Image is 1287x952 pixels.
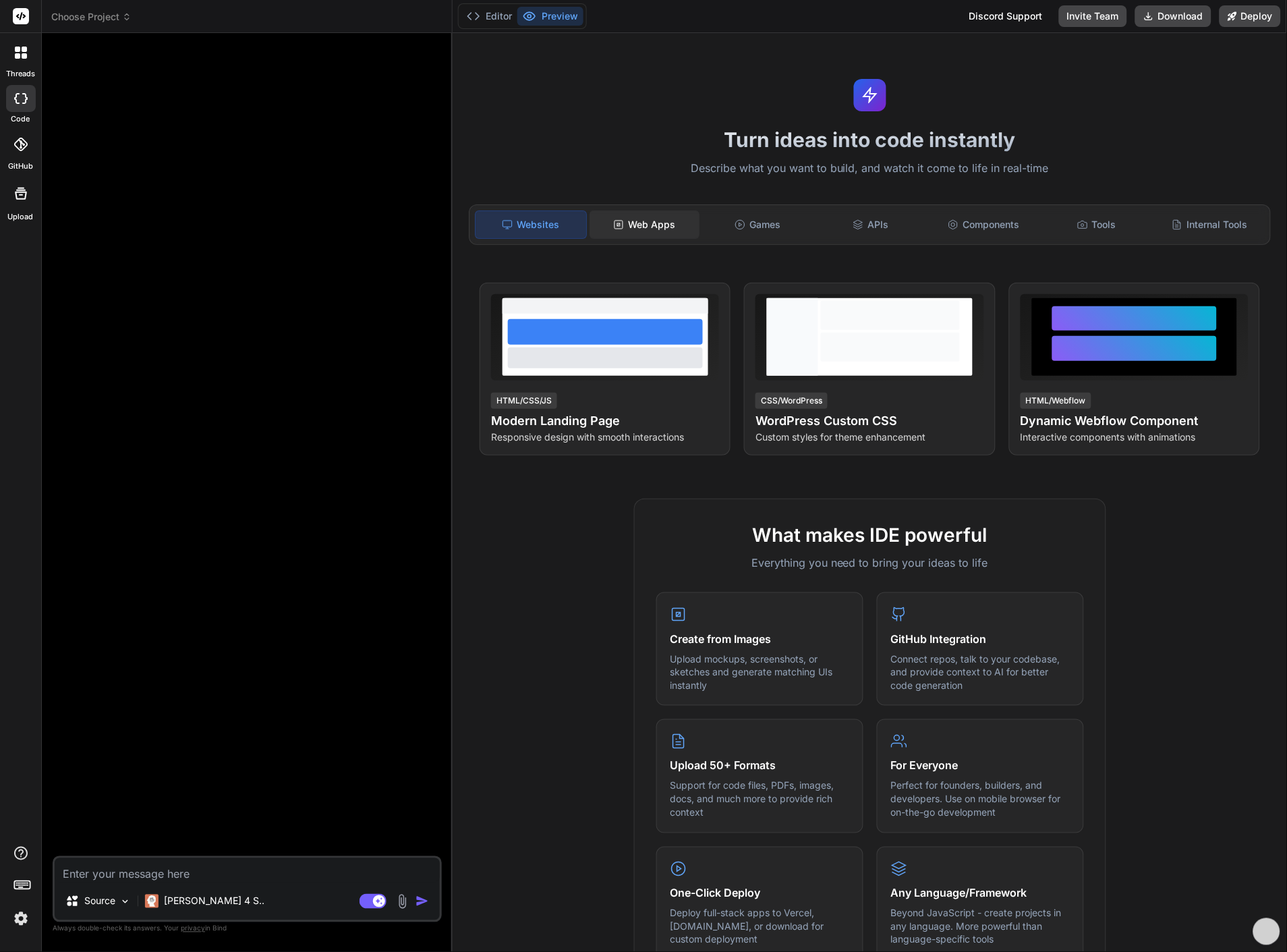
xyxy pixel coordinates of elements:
[416,895,429,908] img: icon
[145,895,159,908] img: Claude 4 Sonnet
[461,160,1279,177] p: Describe what you want to build, and watch it come to life in real-time
[8,161,33,172] label: GitHub
[1041,211,1152,239] div: Tools
[6,68,35,80] label: threads
[891,779,1070,819] p: Perfect for founders, builders, and developers. Use on mobile browser for on-the-go development
[891,652,1070,692] p: Connect repos, talk to your codebase, and provide context to AI for better code generation
[755,412,983,430] h4: WordPress Custom CSS
[491,412,719,430] h4: Modern Landing Page
[9,907,32,930] img: settings
[1154,211,1265,239] div: Internal Tools
[891,758,1070,774] h4: For Everyone
[1021,430,1249,444] p: Interactive components with animations
[1021,393,1091,409] div: HTML/Webflow
[670,758,849,774] h4: Upload 50+ Formats
[670,631,849,647] h4: Create from Images
[517,7,583,26] button: Preview
[1021,412,1249,430] h4: Dynamic Webflow Component
[891,907,1070,947] p: Beyond JavaScript - create projects in any language. More powerful than language-specific tools
[119,896,131,907] img: Pick Models
[475,211,587,239] div: Websites
[590,211,700,239] div: Web Apps
[670,779,849,819] p: Support for code files, PDFs, images, docs, and much more to provide rich context
[395,894,410,909] img: attachment
[656,521,1084,549] h2: What makes IDE powerful
[816,211,926,239] div: APIs
[670,885,849,901] h4: One-Click Deploy
[491,393,557,409] div: HTML/CSS/JS
[461,7,517,26] button: Editor
[84,895,115,908] p: Source
[961,5,1051,27] div: Discord Support
[928,211,1039,239] div: Components
[491,430,719,444] p: Responsive design with smooth interactions
[11,113,30,125] label: code
[181,924,205,932] span: privacy
[755,430,983,444] p: Custom styles for theme enhancement
[53,922,442,935] p: Always double-check its answers. Your in Bind
[1135,5,1211,27] button: Download
[670,652,849,692] p: Upload mockups, screenshots, or sketches and generate matching UIs instantly
[702,211,813,239] div: Games
[1059,5,1127,27] button: Invite Team
[891,885,1070,901] h4: Any Language/Framework
[656,555,1084,571] p: Everything you need to bring your ideas to life
[755,393,828,409] div: CSS/WordPress
[891,631,1070,647] h4: GitHub Integration
[51,10,132,24] span: Choose Project
[461,128,1279,152] h1: Turn ideas into code instantly
[164,895,264,908] p: [PERSON_NAME] 4 S..
[670,907,849,947] p: Deploy full-stack apps to Vercel, [DOMAIN_NAME], or download for custom deployment
[8,211,34,223] label: Upload
[1220,5,1281,27] button: Deploy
